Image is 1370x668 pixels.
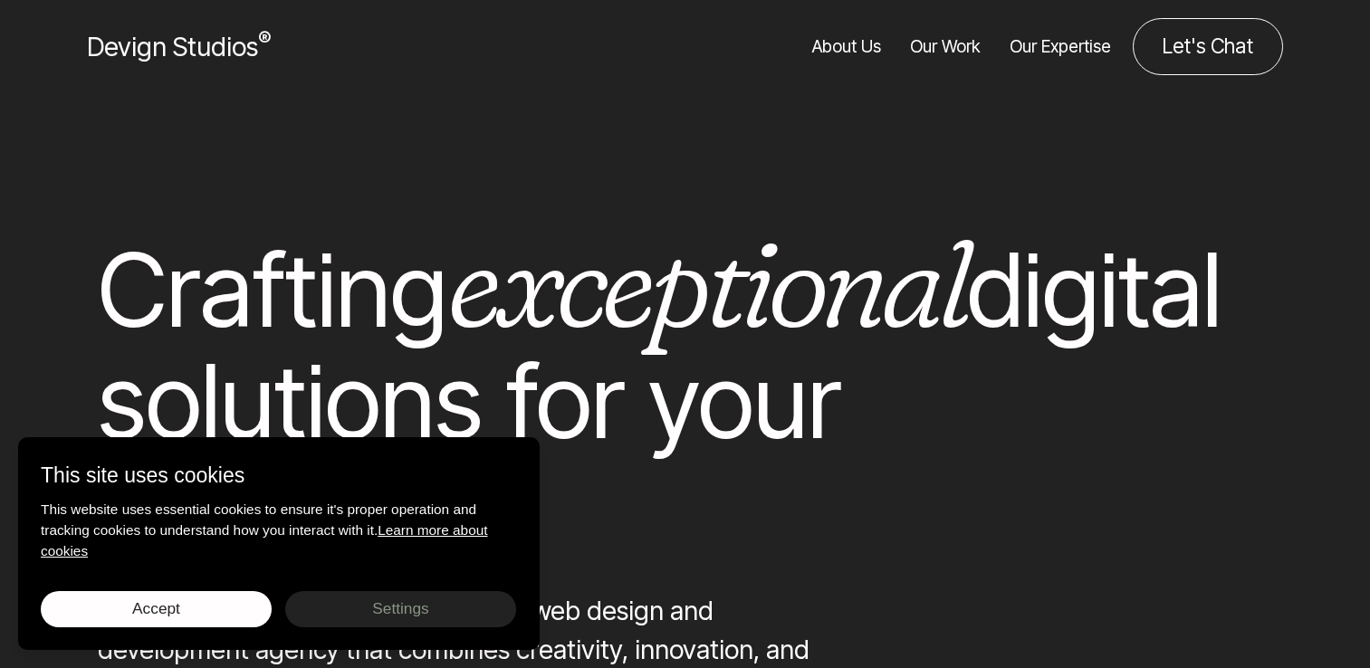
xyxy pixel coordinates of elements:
[1010,18,1111,75] a: Our Expertise
[41,460,517,491] p: This site uses cookies
[812,18,881,75] a: About Us
[41,499,517,561] p: This website uses essential cookies to ensure it's proper operation and tracking cookies to under...
[372,599,428,617] span: Settings
[258,27,271,51] sup: ®
[87,27,271,66] a: Devign Studios® Homepage
[910,18,981,75] a: Our Work
[1133,18,1283,75] a: Contact us about your project
[41,591,272,627] button: Accept
[132,599,180,617] span: Accept
[285,591,516,627] button: Settings
[98,234,1067,569] h1: Crafting digital solutions for your business
[87,31,271,62] span: Devign Studios
[447,208,967,358] em: exceptional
